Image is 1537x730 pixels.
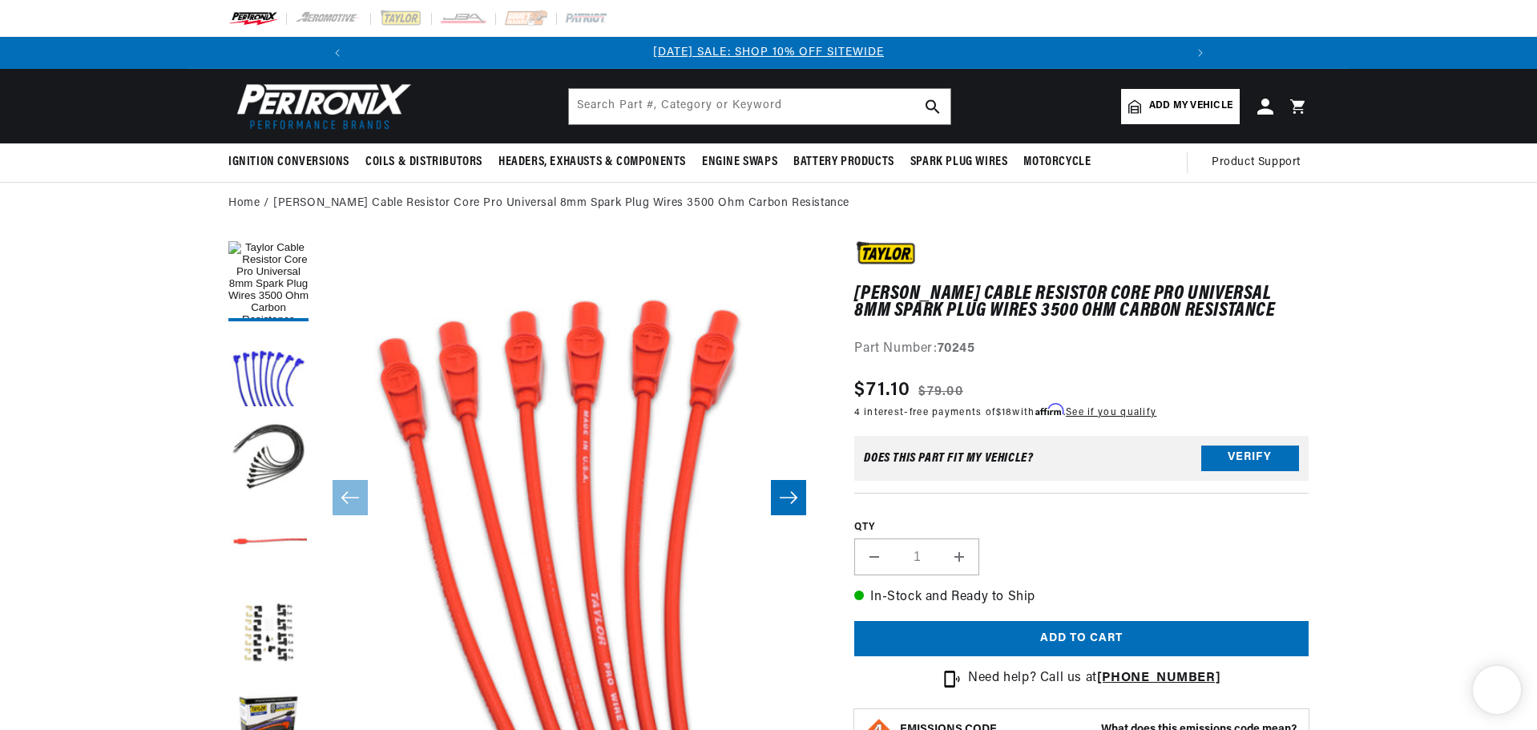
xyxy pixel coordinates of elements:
a: [DATE] SALE: SHOP 10% OFF SITEWIDE [653,46,884,58]
button: Load image 3 in gallery view [228,417,309,498]
span: Add my vehicle [1149,99,1232,114]
div: Part Number: [854,339,1309,360]
button: Load image 2 in gallery view [228,329,309,409]
a: Add my vehicle [1121,89,1240,124]
span: Affirm [1035,404,1063,416]
div: 1 of 3 [353,44,1184,62]
p: Need help? Call us at [968,668,1220,689]
span: Engine Swaps [702,154,777,171]
nav: breadcrumbs [228,195,1309,212]
button: Load image 5 in gallery view [228,594,309,674]
summary: Product Support [1212,143,1309,182]
button: Load image 4 in gallery view [228,506,309,586]
img: Pertronix [228,79,413,134]
button: Verify [1201,446,1299,471]
s: $79.00 [918,382,963,401]
span: Product Support [1212,154,1301,171]
span: Spark Plug Wires [910,154,1008,171]
strong: 70245 [938,342,975,355]
a: See if you qualify - Learn more about Affirm Financing (opens in modal) [1066,408,1156,417]
summary: Engine Swaps [694,143,785,181]
span: Coils & Distributors [365,154,482,171]
button: search button [915,89,950,124]
div: Does This part fit My vehicle? [864,452,1033,465]
summary: Motorcycle [1015,143,1099,181]
button: Slide left [333,480,368,515]
p: In-Stock and Ready to Ship [854,587,1309,608]
a: Home [228,195,260,212]
button: Load image 1 in gallery view [228,241,309,321]
span: Headers, Exhausts & Components [498,154,686,171]
summary: Battery Products [785,143,902,181]
input: Search Part #, Category or Keyword [569,89,950,124]
a: [PHONE_NUMBER] [1097,672,1220,684]
summary: Spark Plug Wires [902,143,1016,181]
p: 4 interest-free payments of with . [854,405,1156,420]
slideshow-component: Translation missing: en.sections.announcements.announcement_bar [188,37,1349,69]
span: Ignition Conversions [228,154,349,171]
span: Motorcycle [1023,154,1091,171]
button: Add to cart [854,621,1309,657]
span: Battery Products [793,154,894,171]
div: Announcement [353,44,1184,62]
h1: [PERSON_NAME] Cable Resistor Core Pro Universal 8mm Spark Plug Wires 3500 Ohm Carbon Resistance [854,286,1309,319]
button: Slide right [771,480,806,515]
button: Translation missing: en.sections.announcements.previous_announcement [321,37,353,69]
label: QTY [854,521,1309,534]
span: $71.10 [854,376,910,405]
span: $18 [996,408,1013,417]
summary: Coils & Distributors [357,143,490,181]
button: Translation missing: en.sections.announcements.next_announcement [1184,37,1216,69]
summary: Headers, Exhausts & Components [490,143,694,181]
summary: Ignition Conversions [228,143,357,181]
a: [PERSON_NAME] Cable Resistor Core Pro Universal 8mm Spark Plug Wires 3500 Ohm Carbon Resistance [273,195,849,212]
